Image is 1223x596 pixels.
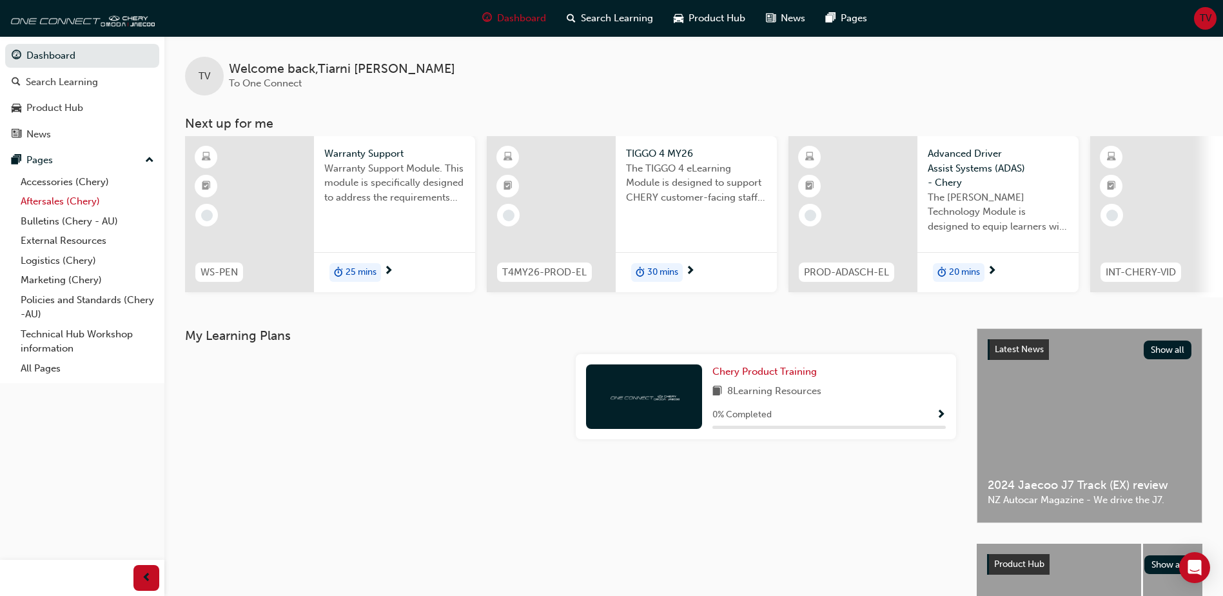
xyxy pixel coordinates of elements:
[201,210,213,221] span: learningRecordVerb_NONE-icon
[936,407,946,423] button: Show Progress
[15,290,159,324] a: Policies and Standards (Chery -AU)
[12,103,21,114] span: car-icon
[497,11,546,26] span: Dashboard
[816,5,877,32] a: pages-iconPages
[346,265,377,280] span: 25 mins
[229,77,302,89] span: To One Connect
[581,11,653,26] span: Search Learning
[626,161,767,205] span: The TIGGO 4 eLearning Module is designed to support CHERY customer-facing staff with the product ...
[487,136,777,292] a: T4MY26-PROD-ELTIGGO 4 MY26The TIGGO 4 eLearning Module is designed to support CHERY customer-faci...
[712,366,817,377] span: Chery Product Training
[995,344,1044,355] span: Latest News
[15,359,159,379] a: All Pages
[805,210,816,221] span: learningRecordVerb_NONE-icon
[987,266,997,277] span: next-icon
[987,554,1192,575] a: Product HubShow all
[1107,178,1116,195] span: booktick-icon
[5,148,159,172] button: Pages
[826,10,836,26] span: pages-icon
[988,339,1191,360] a: Latest NewsShow all
[472,5,556,32] a: guage-iconDashboard
[15,324,159,359] a: Technical Hub Workshop information
[1107,149,1116,166] span: learningResourceType_ELEARNING-icon
[1144,555,1193,574] button: Show all
[949,265,980,280] span: 20 mins
[788,136,1079,292] a: PROD-ADASCH-ELAdvanced Driver Assist Systems (ADAS) - CheryThe [PERSON_NAME] Technology Module is...
[977,328,1202,523] a: Latest NewsShow all2024 Jaecoo J7 Track (EX) reviewNZ Autocar Magazine - We drive the J7.
[26,101,83,115] div: Product Hub
[1144,341,1192,359] button: Show all
[15,212,159,232] a: Bulletins (Chery - AU)
[26,75,98,90] div: Search Learning
[334,264,343,281] span: duration-icon
[26,153,53,168] div: Pages
[674,10,683,26] span: car-icon
[504,178,513,195] span: booktick-icon
[12,129,21,141] span: news-icon
[988,478,1191,493] span: 2024 Jaecoo J7 Track (EX) review
[15,270,159,290] a: Marketing (Chery)
[202,178,211,195] span: booktick-icon
[781,11,805,26] span: News
[1194,7,1217,30] button: TV
[142,570,152,586] span: prev-icon
[26,127,51,142] div: News
[185,136,475,292] a: WS-PENWarranty SupportWarranty Support Module. This module is specifically designed to address th...
[685,266,695,277] span: next-icon
[185,328,956,343] h3: My Learning Plans
[804,265,889,280] span: PROD-ADASCH-EL
[756,5,816,32] a: news-iconNews
[503,210,514,221] span: learningRecordVerb_NONE-icon
[6,5,155,31] img: oneconnect
[202,149,211,166] span: learningResourceType_ELEARNING-icon
[15,172,159,192] a: Accessories (Chery)
[663,5,756,32] a: car-iconProduct Hub
[689,11,745,26] span: Product Hub
[199,69,210,84] span: TV
[15,192,159,212] a: Aftersales (Chery)
[201,265,238,280] span: WS-PEN
[5,44,159,68] a: Dashboard
[936,410,946,421] span: Show Progress
[988,493,1191,508] span: NZ Autocar Magazine - We drive the J7.
[647,265,678,280] span: 30 mins
[636,264,645,281] span: duration-icon
[324,161,465,205] span: Warranty Support Module. This module is specifically designed to address the requirements and pro...
[556,5,663,32] a: search-iconSearch Learning
[727,384,821,400] span: 8 Learning Resources
[145,152,154,169] span: up-icon
[5,70,159,94] a: Search Learning
[626,146,767,161] span: TIGGO 4 MY26
[12,77,21,88] span: search-icon
[766,10,776,26] span: news-icon
[502,265,587,280] span: T4MY26-PROD-EL
[609,390,680,402] img: oneconnect
[928,190,1068,234] span: The [PERSON_NAME] Technology Module is designed to equip learners with essential knowledge about ...
[12,50,21,62] span: guage-icon
[805,149,814,166] span: learningResourceType_ELEARNING-icon
[712,408,772,422] span: 0 % Completed
[1106,265,1176,280] span: INT-CHERY-VID
[504,149,513,166] span: learningResourceType_ELEARNING-icon
[15,231,159,251] a: External Resources
[805,178,814,195] span: booktick-icon
[1200,11,1211,26] span: TV
[712,384,722,400] span: book-icon
[712,364,822,379] a: Chery Product Training
[15,251,159,271] a: Logistics (Chery)
[928,146,1068,190] span: Advanced Driver Assist Systems (ADAS) - Chery
[841,11,867,26] span: Pages
[5,96,159,120] a: Product Hub
[482,10,492,26] span: guage-icon
[229,62,455,77] span: Welcome back , Tiarni [PERSON_NAME]
[12,155,21,166] span: pages-icon
[567,10,576,26] span: search-icon
[994,559,1044,570] span: Product Hub
[1106,210,1118,221] span: learningRecordVerb_NONE-icon
[324,146,465,161] span: Warranty Support
[5,41,159,148] button: DashboardSearch LearningProduct HubNews
[164,116,1223,131] h3: Next up for me
[937,264,946,281] span: duration-icon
